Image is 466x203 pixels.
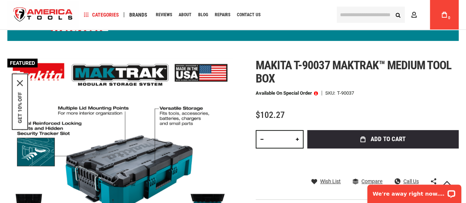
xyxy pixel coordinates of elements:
[211,10,234,20] a: Repairs
[7,1,79,29] img: America Tools
[256,110,285,120] span: $102.27
[179,13,192,17] span: About
[84,12,119,17] span: Categories
[320,179,341,184] span: Wish List
[175,10,195,20] a: About
[256,91,318,96] p: Available on Special Order
[395,178,419,185] a: Call Us
[403,179,419,184] span: Call Us
[153,10,175,20] a: Reviews
[17,92,23,123] button: GET 10% OFF
[307,130,459,148] button: Add to Cart
[198,13,208,17] span: Blog
[370,136,405,142] span: Add to Cart
[215,13,230,17] span: Repairs
[353,178,382,185] a: Compare
[391,8,405,22] button: Search
[126,10,151,20] a: Brands
[80,10,122,20] a: Categories
[17,80,23,86] svg: close icon
[237,13,260,17] span: Contact Us
[195,10,211,20] a: Blog
[17,80,23,86] button: Close
[361,179,382,184] span: Compare
[156,13,172,17] span: Reviews
[234,10,264,20] a: Contact Us
[325,91,337,95] strong: SKU
[7,1,79,29] a: store logo
[448,16,450,20] span: 0
[311,178,341,185] a: Wish List
[362,180,466,203] iframe: LiveChat chat widget
[129,12,147,17] span: Brands
[256,58,451,85] span: Makita t-90037 maktrak™ medium tool box
[306,151,460,172] iframe: Secure express checkout frame
[337,91,354,95] div: T-90037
